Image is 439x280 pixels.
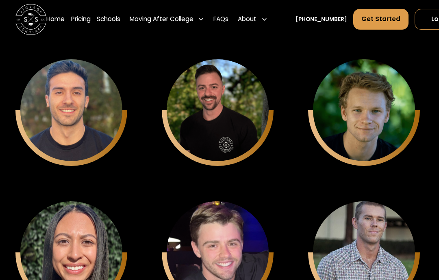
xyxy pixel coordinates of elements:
div: Moving After College [130,15,193,24]
img: Storage Scholars main logo [15,4,46,35]
div: Moving After College [126,9,207,30]
a: Pricing [71,9,91,30]
a: [PHONE_NUMBER] [296,15,347,24]
div: About [235,9,271,30]
a: Get Started [353,9,409,30]
a: FAQs [213,9,228,30]
a: Schools [97,9,120,30]
div: About [238,15,256,24]
a: Home [46,9,65,30]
